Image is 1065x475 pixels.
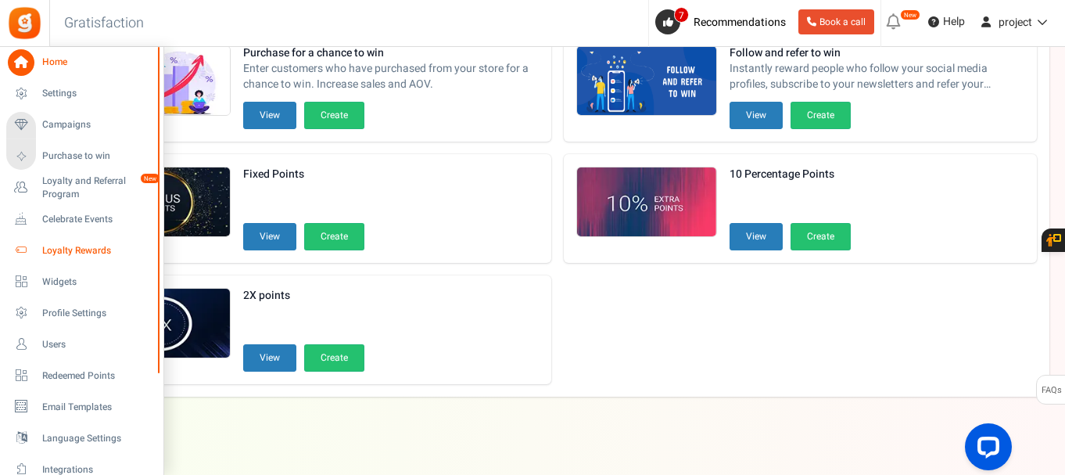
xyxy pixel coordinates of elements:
[730,61,1025,92] span: Instantly reward people who follow your social media profiles, subscribe to your newsletters and ...
[939,14,965,30] span: Help
[791,223,851,250] button: Create
[791,102,851,129] button: Create
[140,173,160,184] em: New
[42,307,152,320] span: Profile Settings
[7,5,42,41] img: Gratisfaction
[6,300,156,326] a: Profile Settings
[694,14,786,31] span: Recommendations
[243,102,296,129] button: View
[304,344,364,372] button: Create
[243,223,296,250] button: View
[798,9,874,34] a: Book a call
[42,56,152,69] span: Home
[42,432,152,445] span: Language Settings
[6,268,156,295] a: Widgets
[577,46,716,117] img: Recommended Campaigns
[243,288,364,304] strong: 2X points
[42,369,152,383] span: Redeemed Points
[6,49,156,76] a: Home
[243,167,364,182] strong: Fixed Points
[674,7,689,23] span: 7
[6,206,156,232] a: Celebrate Events
[6,425,156,452] a: Language Settings
[6,81,156,107] a: Settings
[577,167,716,238] img: Recommended Campaigns
[42,401,152,414] span: Email Templates
[42,244,152,257] span: Loyalty Rewards
[304,223,364,250] button: Create
[730,102,783,129] button: View
[243,344,296,372] button: View
[730,45,1025,61] strong: Follow and refer to win
[6,394,156,420] a: Email Templates
[6,331,156,358] a: Users
[999,14,1032,31] span: project
[730,223,783,250] button: View
[47,8,161,39] h3: Gratisfaction
[304,102,364,129] button: Create
[243,45,539,61] strong: Purchase for a chance to win
[42,175,156,201] span: Loyalty and Referral Program
[42,275,152,289] span: Widgets
[42,338,152,351] span: Users
[730,167,851,182] strong: 10 Percentage Points
[42,118,152,131] span: Campaigns
[655,9,792,34] a: 7 Recommendations
[6,237,156,264] a: Loyalty Rewards
[6,362,156,389] a: Redeemed Points
[1041,376,1062,405] span: FAQs
[6,112,156,139] a: Campaigns
[42,149,152,163] span: Purchase to win
[922,9,971,34] a: Help
[6,175,156,201] a: Loyalty and Referral Program New
[42,87,152,100] span: Settings
[243,61,539,92] span: Enter customers who have purchased from your store for a chance to win. Increase sales and AOV.
[900,9,920,20] em: New
[6,143,156,170] a: Purchase to win
[42,213,152,226] span: Celebrate Events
